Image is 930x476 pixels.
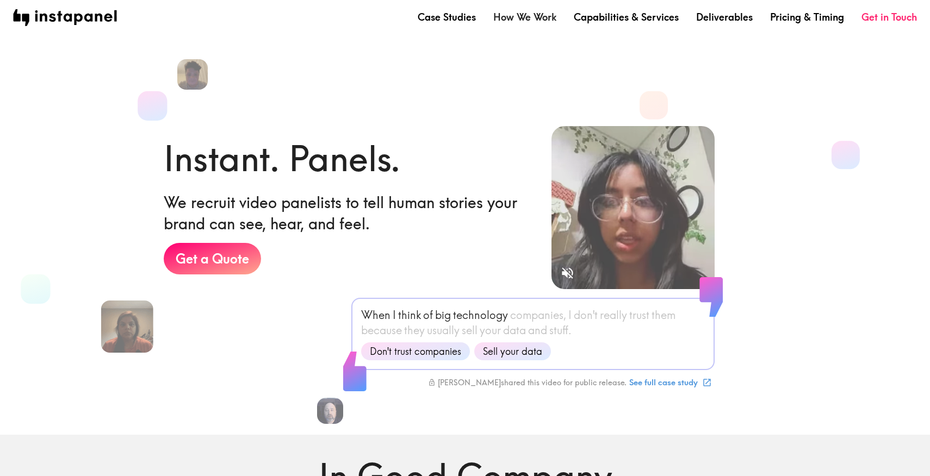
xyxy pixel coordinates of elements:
a: Case Studies [418,10,476,24]
button: Sound is off [556,261,579,285]
a: How We Work [493,10,556,24]
a: Deliverables [696,10,753,24]
a: Pricing & Timing [770,10,844,24]
img: instapanel [13,9,117,26]
a: Get in Touch [861,10,917,24]
a: Capabilities & Services [574,10,679,24]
